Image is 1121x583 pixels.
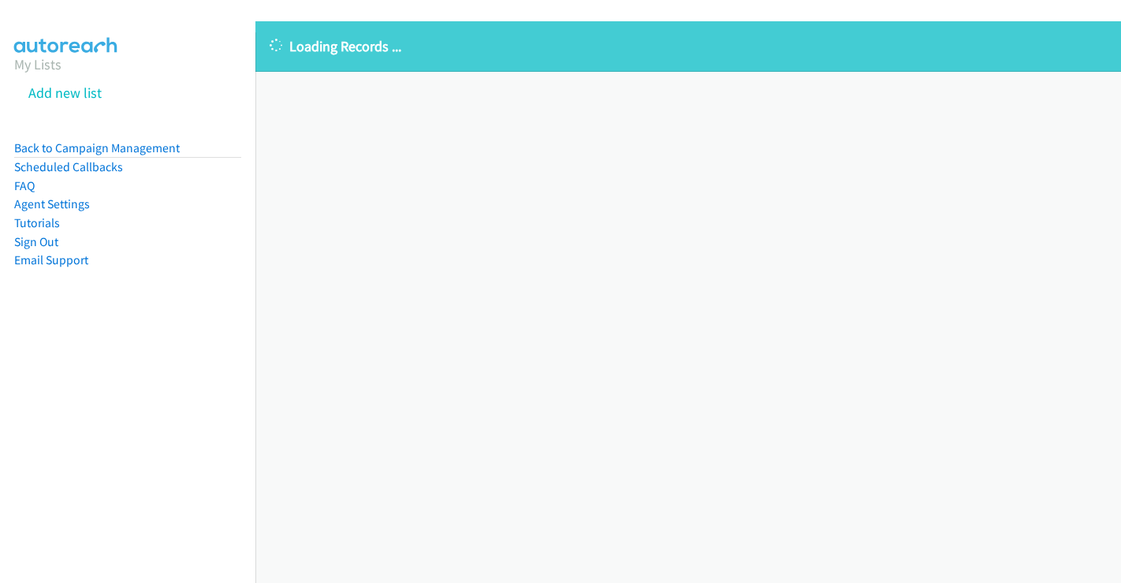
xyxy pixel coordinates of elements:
[14,215,60,230] a: Tutorials
[14,159,123,174] a: Scheduled Callbacks
[14,196,90,211] a: Agent Settings
[14,234,58,249] a: Sign Out
[14,140,180,155] a: Back to Campaign Management
[28,84,102,102] a: Add new list
[14,178,35,193] a: FAQ
[14,252,88,267] a: Email Support
[270,36,1107,57] p: Loading Records ...
[14,55,61,73] a: My Lists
